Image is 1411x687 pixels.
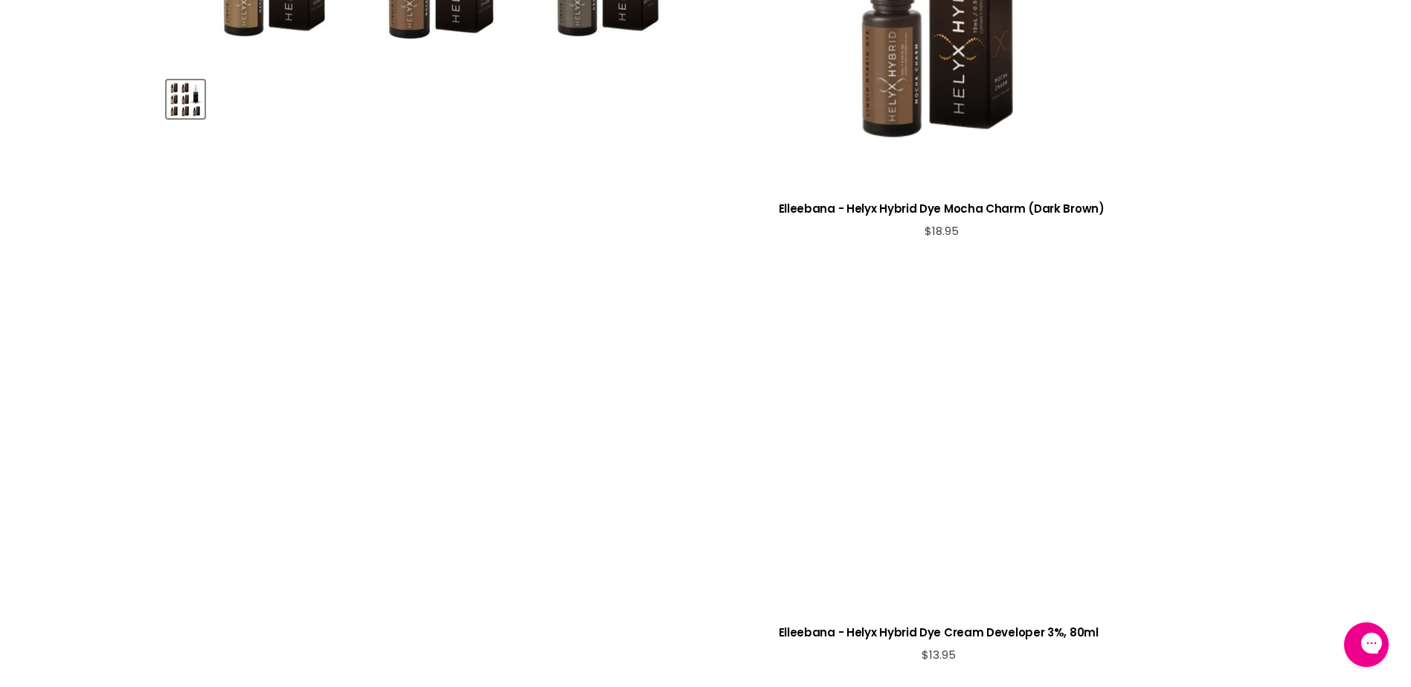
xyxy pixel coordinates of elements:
span: $18.95 [925,223,959,239]
iframe: Gorgias live chat campaigns [1087,468,1396,620]
h3: Elleebana - Helyx Hybrid Dye Cream Developer 3%, 80ml [779,624,1099,641]
iframe: Gorgias live chat messenger [1337,617,1396,672]
h3: Elleebana - Helyx Hybrid Dye Mocha Charm (Dark Brown) [779,200,1105,217]
a: View product:Elleebana - Helyx Hybrid Dye Mocha Charm (Dark Brown) [779,189,1105,225]
a: View product:Elleebana - Helyx Hybrid Dye Cream Developer 3%, 80ml [779,613,1099,648]
span: $13.95 [922,647,956,662]
img: Helyx Hybrid Colour Dye Kit [168,82,203,117]
a: View product:Elleebana - Helyx Hybrid Dye Cream Developer 3%, 80ml [779,293,1099,613]
button: Helyx Hybrid Colour Dye Kit [167,80,205,118]
div: Product thumbnails [164,76,724,118]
